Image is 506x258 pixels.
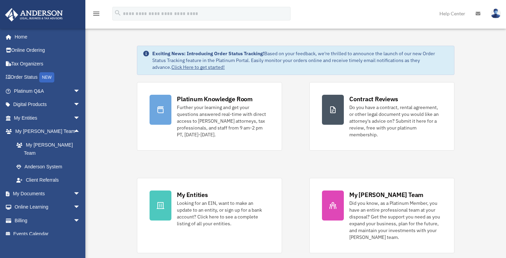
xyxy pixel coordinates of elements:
[5,71,90,85] a: Order StatusNEW
[171,64,225,70] a: Click Here to get started!
[5,84,90,98] a: Platinum Q&Aarrow_drop_down
[92,12,100,18] a: menu
[177,95,253,103] div: Platinum Knowledge Room
[152,50,449,71] div: Based on your feedback, we're thrilled to announce the launch of our new Order Status Tracking fe...
[73,187,87,201] span: arrow_drop_down
[5,187,90,200] a: My Documentsarrow_drop_down
[5,30,87,44] a: Home
[309,82,454,151] a: Contract Reviews Do you have a contract, rental agreement, or other legal document you would like...
[3,8,65,21] img: Anderson Advisors Platinum Portal
[5,125,90,138] a: My [PERSON_NAME] Teamarrow_drop_up
[73,84,87,98] span: arrow_drop_down
[92,10,100,18] i: menu
[5,227,90,241] a: Events Calendar
[5,44,90,57] a: Online Ordering
[349,191,423,199] div: My [PERSON_NAME] Team
[5,57,90,71] a: Tax Organizers
[5,111,90,125] a: My Entitiesarrow_drop_down
[5,98,90,111] a: Digital Productsarrow_drop_down
[73,200,87,214] span: arrow_drop_down
[152,50,264,57] strong: Exciting News: Introducing Order Status Tracking!
[73,111,87,125] span: arrow_drop_down
[349,200,442,241] div: Did you know, as a Platinum Member, you have an entire professional team at your disposal? Get th...
[5,200,90,214] a: Online Learningarrow_drop_down
[73,214,87,228] span: arrow_drop_down
[177,200,269,227] div: Looking for an EIN, want to make an update to an entity, or sign up for a bank account? Click her...
[349,104,442,138] div: Do you have a contract, rental agreement, or other legal document you would like an attorney's ad...
[114,9,122,17] i: search
[349,95,398,103] div: Contract Reviews
[177,191,208,199] div: My Entities
[73,125,87,139] span: arrow_drop_up
[137,178,282,253] a: My Entities Looking for an EIN, want to make an update to an entity, or sign up for a bank accoun...
[39,72,54,82] div: NEW
[10,173,90,187] a: Client Referrals
[10,160,90,173] a: Anderson System
[491,9,501,18] img: User Pic
[10,138,90,160] a: My [PERSON_NAME] Team
[73,98,87,112] span: arrow_drop_down
[309,178,454,253] a: My [PERSON_NAME] Team Did you know, as a Platinum Member, you have an entire professional team at...
[177,104,269,138] div: Further your learning and get your questions answered real-time with direct access to [PERSON_NAM...
[5,214,90,227] a: Billingarrow_drop_down
[137,82,282,151] a: Platinum Knowledge Room Further your learning and get your questions answered real-time with dire...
